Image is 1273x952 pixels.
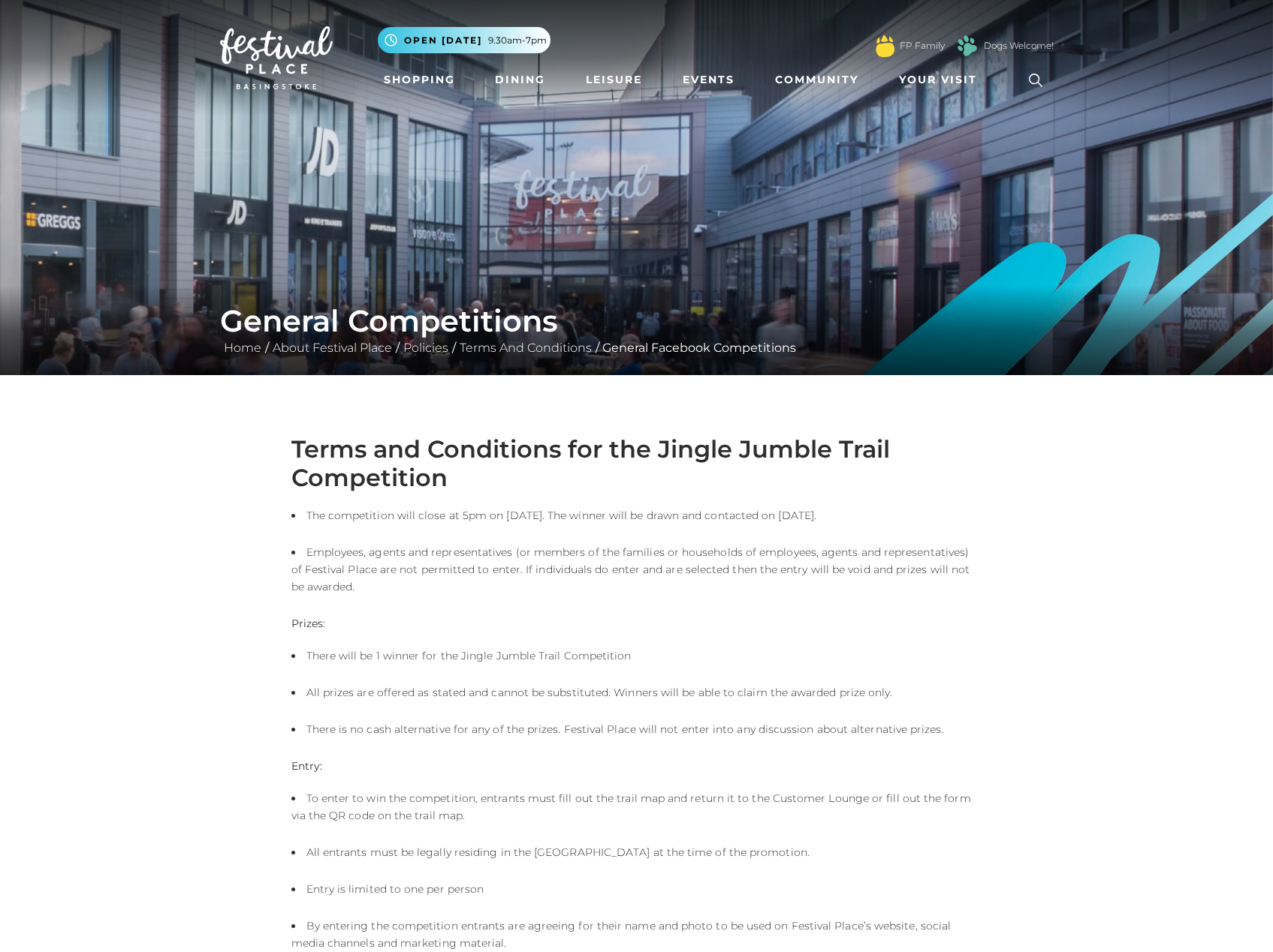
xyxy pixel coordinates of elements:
[291,507,982,524] li: The competition will close at 5pm on [DATE]. The winner will be drawn and contacted on [DATE].
[769,66,864,94] a: Community
[269,341,396,355] a: About Festival Place
[291,615,982,632] p: :
[400,341,452,355] a: Policies
[456,341,596,355] a: Terms And Conditions
[899,72,977,88] span: Your Visit
[291,617,323,630] strong: Prizes
[291,917,982,952] li: By entering the competition entrants are agreeing for their name and photo to be used on Festival...
[291,435,982,492] h2: Terms and Conditions for the Jingle Jumble Trail Competition
[220,341,265,355] a: Home
[291,881,982,898] li: Entry is limited to one per person
[291,721,982,738] li: There is no cash alternative for any of the prizes. Festival Place will not enter into any discus...
[209,303,1065,357] div: / / / / General Facebook Competitions
[291,790,982,824] li: To enter to win the competition, entrants must fill out the trail map and return it to the Custom...
[378,66,461,94] a: Shopping
[291,684,982,701] li: All prizes are offered as stated and cannot be substituted. Winners will be able to claim the awa...
[677,66,741,94] a: Events
[580,66,648,94] a: Leisure
[488,34,547,47] span: 9.30am-7pm
[489,66,551,94] a: Dining
[900,39,945,53] a: FP Family
[893,66,991,94] a: Your Visit
[220,26,333,89] img: Festival Place Logo
[291,544,982,596] li: Employees, agents and representatives (or members of the families or households of employees, age...
[404,34,482,47] span: Open [DATE]
[984,39,1054,53] a: Dogs Welcome!
[291,844,982,861] li: All entrants must be legally residing in the [GEOGRAPHIC_DATA] at the time of the promotion.
[291,759,322,773] strong: Entry:
[220,303,1054,339] h1: General Competitions
[378,27,551,53] button: Open [DATE] 9.30am-7pm
[291,647,982,665] li: There will be 1 winner for the Jingle Jumble Trail Competition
